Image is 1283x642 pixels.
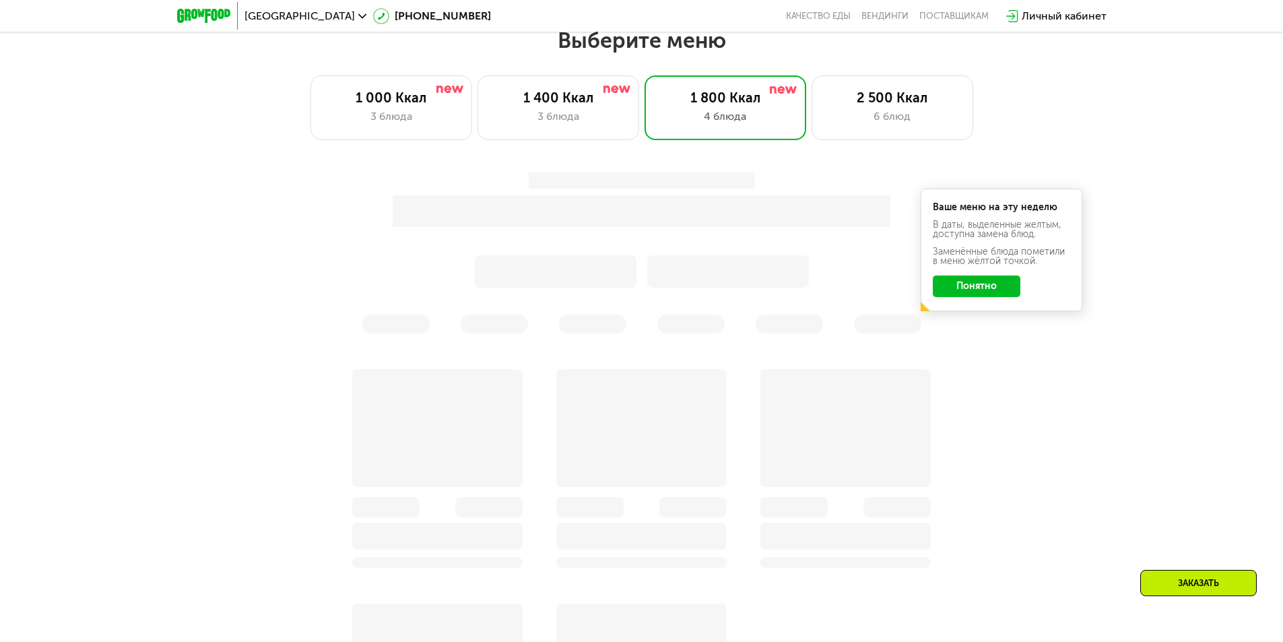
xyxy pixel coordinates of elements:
[373,8,491,24] a: [PHONE_NUMBER]
[244,11,355,22] span: [GEOGRAPHIC_DATA]
[826,108,959,125] div: 6 блюд
[933,220,1070,239] div: В даты, выделенные желтым, доступна замена блюд.
[933,276,1020,297] button: Понятно
[492,108,625,125] div: 3 блюда
[933,247,1070,266] div: Заменённые блюда пометили в меню жёлтой точкой.
[1140,570,1257,596] div: Заказать
[659,108,792,125] div: 4 блюда
[1022,8,1107,24] div: Личный кабинет
[325,108,458,125] div: 3 блюда
[659,90,792,106] div: 1 800 Ккал
[43,27,1240,54] h2: Выберите меню
[492,90,625,106] div: 1 400 Ккал
[786,11,851,22] a: Качество еды
[325,90,458,106] div: 1 000 Ккал
[861,11,909,22] a: Вендинги
[826,90,959,106] div: 2 500 Ккал
[919,11,989,22] div: поставщикам
[933,203,1070,212] div: Ваше меню на эту неделю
